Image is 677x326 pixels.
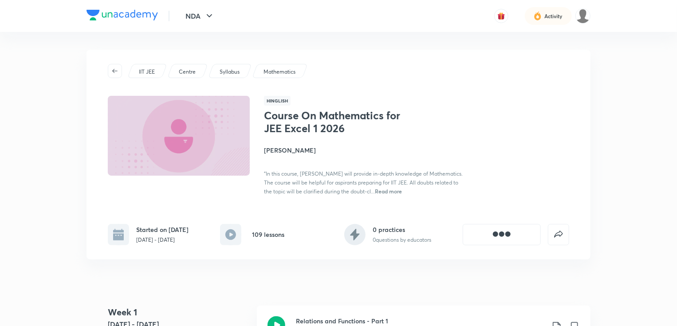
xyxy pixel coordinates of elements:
[177,68,197,76] a: Centre
[136,225,189,234] h6: Started on [DATE]
[87,10,158,20] img: Company Logo
[264,96,291,106] span: Hinglish
[179,68,196,76] p: Centre
[497,12,505,20] img: avatar
[373,225,431,234] h6: 0 practices
[139,68,155,76] p: IIT JEE
[296,316,544,326] h3: Relations and Functions - Part 1
[220,68,240,76] p: Syllabus
[264,68,295,76] p: Mathematics
[494,9,508,23] button: avatar
[534,11,542,21] img: activity
[87,10,158,23] a: Company Logo
[463,224,541,245] button: [object Object]
[106,95,251,177] img: Thumbnail
[108,306,250,319] h4: Week 1
[252,230,284,239] h6: 109 lessons
[264,170,463,195] span: "In this course, [PERSON_NAME] will provide in-depth knowledge of Mathematics. The course will be...
[136,236,189,244] p: [DATE] - [DATE]
[138,68,157,76] a: IIT JEE
[264,109,409,135] h1: Course On Mathematics for JEE Excel 1 2026
[264,145,463,155] h4: [PERSON_NAME]
[373,236,431,244] p: 0 questions by educators
[548,224,569,245] button: false
[575,8,590,24] img: VIVEK
[375,188,402,195] span: Read more
[218,68,241,76] a: Syllabus
[262,68,297,76] a: Mathematics
[180,7,220,25] button: NDA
